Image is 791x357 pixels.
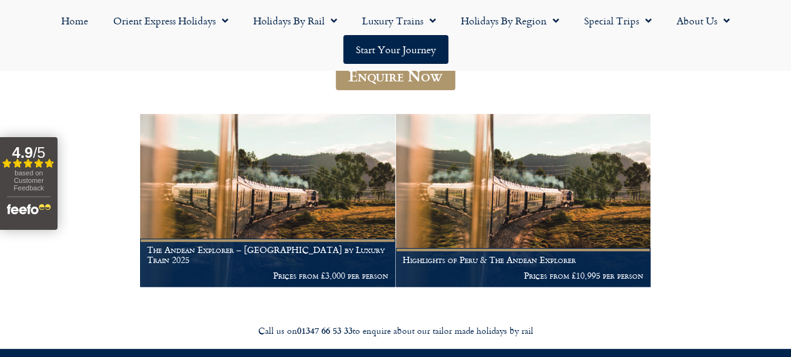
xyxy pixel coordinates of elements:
a: Holidays by Region [448,6,572,35]
a: Orient Express Holidays [101,6,241,35]
p: Prices from £10,995 per person [403,271,643,281]
a: About Us [664,6,742,35]
a: Enquire Now [336,61,455,90]
a: Home [49,6,101,35]
a: Luxury Trains [350,6,448,35]
nav: Menu [6,6,785,64]
h1: The Andean Explorer – [GEOGRAPHIC_DATA] by Luxury Train 2025 [147,245,388,265]
p: Prices from £3,000 per person [147,271,388,281]
a: Holidays by Rail [241,6,350,35]
h1: Highlights of Peru & The Andean Explorer [403,255,643,265]
a: Highlights of Peru & The Andean Explorer Prices from £10,995 per person [396,114,651,287]
a: The Andean Explorer – [GEOGRAPHIC_DATA] by Luxury Train 2025 Prices from £3,000 per person [140,114,395,287]
div: Call us on to enquire about our tailor made holidays by rail [46,325,746,337]
a: Special Trips [572,6,664,35]
a: Start your Journey [343,35,448,64]
strong: 01347 66 53 33 [297,324,353,337]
